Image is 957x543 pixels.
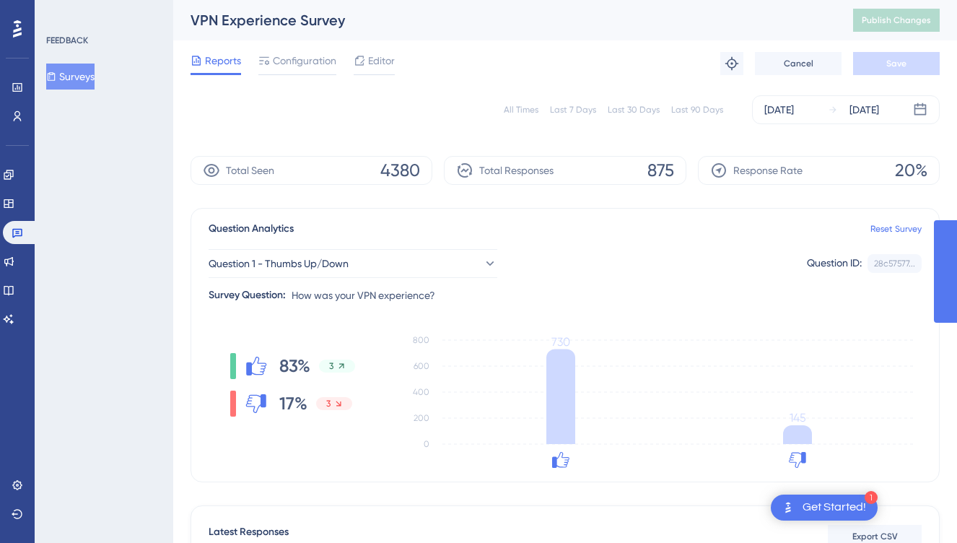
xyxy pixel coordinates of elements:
[550,104,596,116] div: Last 7 Days
[414,361,429,371] tspan: 600
[551,335,570,349] tspan: 730
[191,10,817,30] div: VPN Experience Survey
[414,413,429,423] tspan: 200
[326,398,331,409] span: 3
[790,411,806,425] tspan: 145
[807,254,862,273] div: Question ID:
[803,500,866,516] div: Get Started!
[764,101,794,118] div: [DATE]
[226,162,274,179] span: Total Seen
[755,52,842,75] button: Cancel
[853,9,940,32] button: Publish Changes
[205,52,241,69] span: Reports
[279,355,310,378] span: 83%
[504,104,538,116] div: All Times
[608,104,660,116] div: Last 30 Days
[849,101,879,118] div: [DATE]
[413,335,429,345] tspan: 800
[368,52,395,69] span: Editor
[895,159,927,182] span: 20%
[865,491,878,504] div: 1
[380,159,420,182] span: 4380
[862,14,931,26] span: Publish Changes
[852,531,898,542] span: Export CSV
[46,35,88,46] div: FEEDBACK
[886,58,906,69] span: Save
[209,287,286,304] div: Survey Question:
[853,52,940,75] button: Save
[329,360,333,372] span: 3
[896,486,940,529] iframe: UserGuiding AI Assistant Launcher
[771,495,878,521] div: Open Get Started! checklist, remaining modules: 1
[292,287,435,304] span: How was your VPN experience?
[46,64,95,90] button: Surveys
[209,255,349,272] span: Question 1 - Thumbs Up/Down
[273,52,336,69] span: Configuration
[784,58,813,69] span: Cancel
[733,162,803,179] span: Response Rate
[671,104,723,116] div: Last 90 Days
[779,499,797,516] img: launcher-image-alternative-text
[209,249,497,278] button: Question 1 - Thumbs Up/Down
[647,159,674,182] span: 875
[209,220,294,238] span: Question Analytics
[479,162,554,179] span: Total Responses
[874,258,915,269] div: 28c57577...
[413,387,429,397] tspan: 400
[279,392,307,415] span: 17%
[424,439,429,449] tspan: 0
[870,223,922,235] a: Reset Survey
